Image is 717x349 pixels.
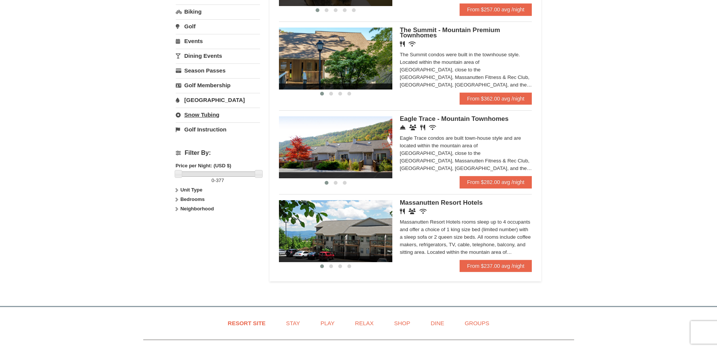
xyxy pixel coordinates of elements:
a: From $237.00 avg /night [460,260,532,272]
span: Eagle Trace - Mountain Townhomes [400,115,509,122]
a: Snow Tubing [176,108,260,122]
i: Wireless Internet (free) [409,41,416,47]
div: The Summit condos were built in the townhouse style. Located within the mountain area of [GEOGRAP... [400,51,532,89]
i: Wireless Internet (free) [429,125,436,130]
a: Play [311,315,344,332]
strong: Price per Night: (USD $) [176,163,231,168]
a: Golf Membership [176,78,260,92]
i: Restaurant [420,125,425,130]
strong: Bedrooms [180,196,204,202]
a: Events [176,34,260,48]
a: From $282.00 avg /night [460,176,532,188]
a: Season Passes [176,63,260,77]
a: Stay [277,315,310,332]
a: Dining Events [176,49,260,63]
span: 377 [216,178,224,183]
span: 0 [212,178,214,183]
a: Groups [455,315,499,332]
h4: Filter By: [176,150,260,156]
a: Golf Instruction [176,122,260,136]
a: Shop [385,315,420,332]
i: Restaurant [400,41,405,47]
i: Conference Facilities [409,125,417,130]
a: From $362.00 avg /night [460,93,532,105]
label: - [176,177,260,184]
a: Relax [345,315,383,332]
a: Golf [176,19,260,33]
a: Biking [176,5,260,19]
strong: Unit Type [180,187,202,193]
strong: Neighborhood [180,206,214,212]
i: Wireless Internet (free) [420,208,427,214]
div: Massanutten Resort Hotels rooms sleep up to 4 occupants and offer a choice of 1 king size bed (li... [400,218,532,256]
i: Concierge Desk [400,125,406,130]
div: Eagle Trace condos are built town-house style and are located within the mountain area of [GEOGRA... [400,134,532,172]
i: Restaurant [400,208,405,214]
a: Dine [421,315,454,332]
a: Resort Site [218,315,275,332]
i: Banquet Facilities [409,208,416,214]
span: The Summit - Mountain Premium Townhomes [400,26,500,39]
a: From $257.00 avg /night [460,3,532,15]
span: Massanutten Resort Hotels [400,199,483,206]
a: [GEOGRAPHIC_DATA] [176,93,260,107]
